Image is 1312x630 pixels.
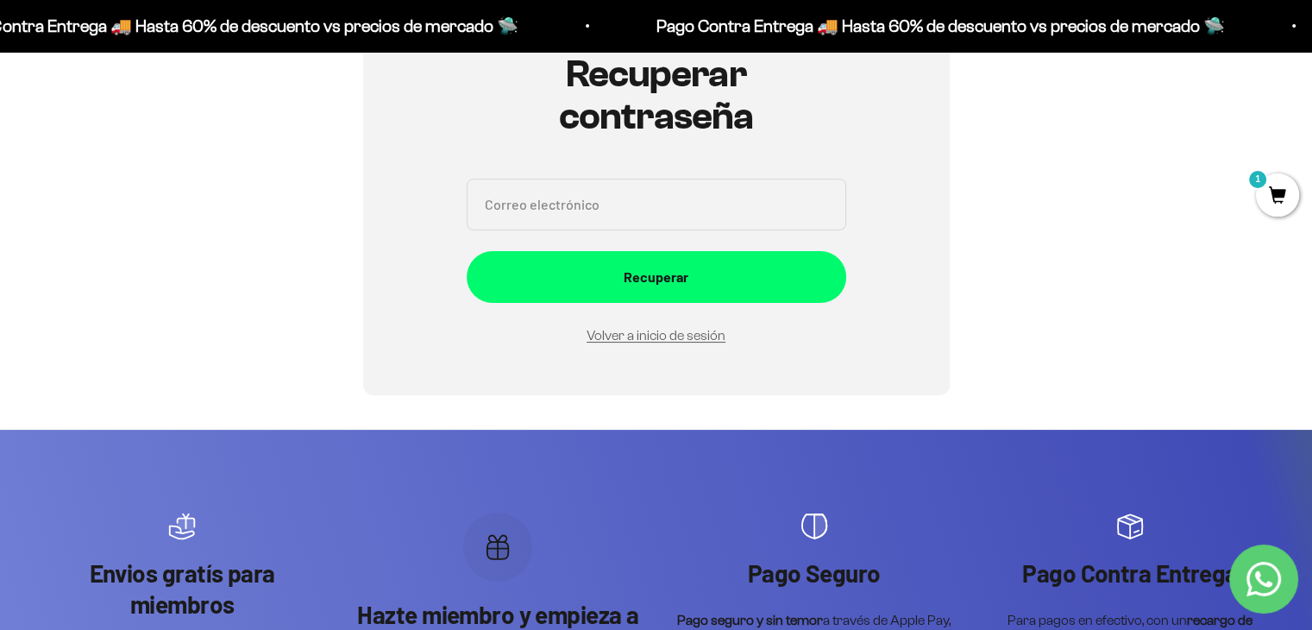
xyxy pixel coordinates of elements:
h1: Recuperar contraseña [467,54,846,137]
a: 1 [1256,187,1299,206]
p: Envios gratís para miembros [41,558,323,621]
div: Recuperar [501,266,812,288]
a: Volver a inicio de sesión [587,328,725,343]
p: Pago Seguro [674,558,955,589]
strong: Pago seguro y sin temor [677,613,823,627]
p: Pago Contra Entrega 🚚 Hasta 60% de descuento vs precios de mercado 🛸 [535,12,1103,40]
button: Recuperar [467,251,846,303]
mark: 1 [1247,169,1268,190]
p: Pago Contra Entrega [989,558,1271,589]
